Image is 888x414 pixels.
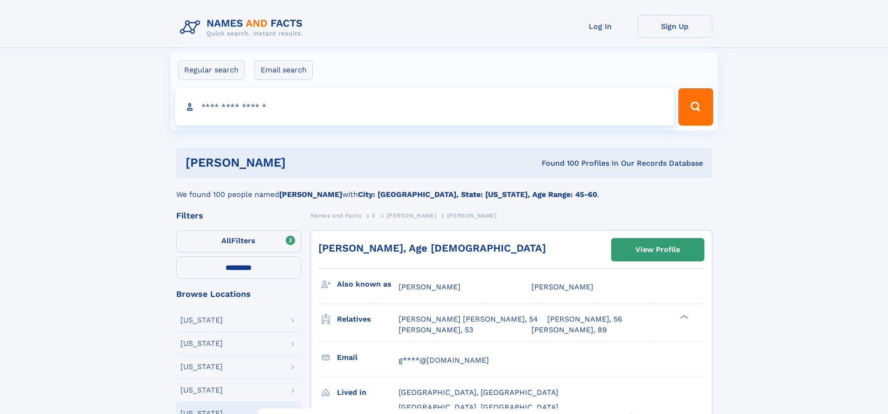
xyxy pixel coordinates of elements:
[186,157,414,168] h1: [PERSON_NAME]
[178,60,245,80] label: Regular search
[255,60,313,80] label: Email search
[279,190,342,199] b: [PERSON_NAME]
[337,385,399,400] h3: Lived in
[386,212,436,219] span: [PERSON_NAME]
[399,388,558,397] span: [GEOGRAPHIC_DATA], [GEOGRAPHIC_DATA]
[372,210,376,221] a: E
[678,88,713,126] button: Search Button
[635,239,680,260] div: View Profile
[310,210,362,221] a: Names and Facts
[180,316,223,324] div: [US_STATE]
[176,290,301,298] div: Browse Locations
[318,242,546,254] a: [PERSON_NAME], Age [DEMOGRAPHIC_DATA]
[612,239,704,261] a: View Profile
[399,403,558,412] span: [GEOGRAPHIC_DATA], [GEOGRAPHIC_DATA]
[399,282,461,291] span: [PERSON_NAME]
[358,190,597,199] b: City: [GEOGRAPHIC_DATA], State: [US_STATE], Age Range: 45-60
[447,212,497,219] span: [PERSON_NAME]
[678,314,689,320] div: ❯
[413,158,703,168] div: Found 100 Profiles In Our Records Database
[547,314,622,324] a: [PERSON_NAME], 56
[399,314,538,324] a: [PERSON_NAME] [PERSON_NAME], 54
[175,88,675,126] input: search input
[337,311,399,327] h3: Relatives
[180,363,223,371] div: [US_STATE]
[176,178,712,200] div: We found 100 people named with .
[180,386,223,394] div: [US_STATE]
[399,325,473,335] a: [PERSON_NAME], 53
[337,276,399,292] h3: Also known as
[221,236,231,245] span: All
[638,15,712,38] a: Sign Up
[563,15,638,38] a: Log In
[176,230,301,253] label: Filters
[386,210,436,221] a: [PERSON_NAME]
[531,282,593,291] span: [PERSON_NAME]
[176,15,310,40] img: Logo Names and Facts
[176,211,301,220] div: Filters
[180,340,223,347] div: [US_STATE]
[337,350,399,365] h3: Email
[372,212,376,219] span: E
[531,325,607,335] a: [PERSON_NAME], 89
